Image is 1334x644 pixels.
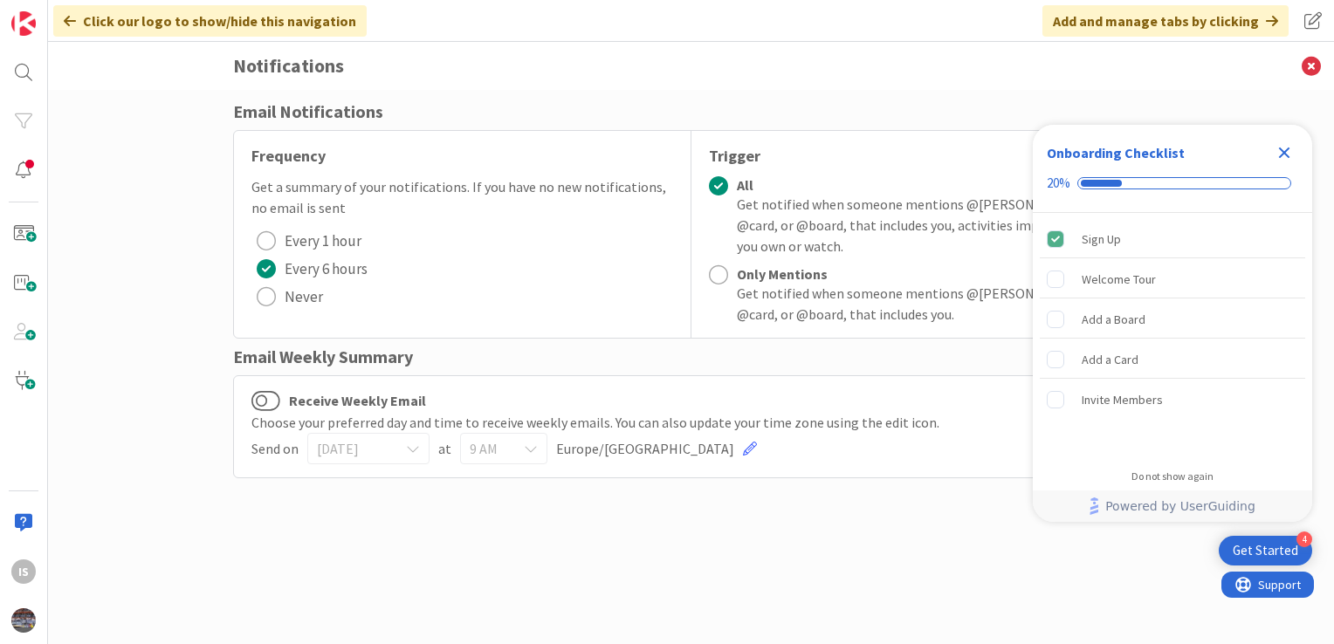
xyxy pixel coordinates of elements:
div: Choose your preferred day and time to receive weekly emails. You can also update your time zone u... [251,412,1131,433]
div: Get Started [1233,542,1298,559]
h3: Notifications [233,42,1150,90]
span: 9 AM [470,436,508,461]
div: Only Mentions [737,265,1131,283]
div: Email Notifications [233,99,1150,125]
span: at [438,438,451,459]
div: Onboarding Checklist [1047,142,1185,163]
div: Add a Board [1082,309,1145,330]
div: Is [11,559,36,584]
span: Europe/[GEOGRAPHIC_DATA] [556,438,734,459]
span: Send on [251,438,299,459]
img: avatar [11,608,36,633]
button: Every 1 hour [251,227,367,255]
div: 20% [1047,175,1070,191]
div: Sign Up is complete. [1040,220,1305,258]
div: Frequency [251,144,673,168]
a: Powered by UserGuiding [1042,490,1303,522]
div: Add a Card [1082,349,1138,370]
span: [DATE] [317,436,390,461]
div: Email Weekly Summary [233,344,1150,370]
div: Get notified when someone mentions @[PERSON_NAME] s, @card, or @board, that includes you, activit... [737,194,1131,257]
span: Every 1 hour [285,228,361,254]
span: Every 6 hours [285,256,368,282]
label: Receive Weekly Email [251,389,426,412]
div: Welcome Tour [1082,269,1156,290]
div: Add and manage tabs by clicking [1042,5,1289,37]
div: All [737,176,1131,194]
button: Receive Weekly Email [251,389,280,412]
div: Open Get Started checklist, remaining modules: 4 [1219,536,1312,565]
div: Invite Members is incomplete. [1040,380,1305,419]
div: Sign Up [1082,229,1121,250]
div: Trigger [709,144,1131,168]
span: Support [37,3,79,24]
div: Checklist items [1033,213,1312,458]
img: Visit kanbanzone.com [11,11,36,36]
button: Every 6 hours [251,255,373,283]
div: Do not show again [1131,469,1214,483]
div: Close Checklist [1270,139,1298,167]
button: Never [251,283,328,311]
div: Checklist progress: 20% [1047,175,1298,191]
div: Invite Members [1082,389,1163,410]
span: Never [285,284,323,310]
div: Get a summary of your notifications. If you have no new notifications, no email is sent [251,176,673,218]
div: Welcome Tour is incomplete. [1040,260,1305,298]
div: 4 [1296,531,1312,547]
div: Add a Board is incomplete. [1040,300,1305,339]
div: Click our logo to show/hide this navigation [53,5,367,37]
span: Powered by UserGuiding [1105,496,1255,517]
div: Footer [1033,490,1312,522]
div: Get notified when someone mentions @[PERSON_NAME] s, @card, or @board, that includes you. [737,283,1131,325]
div: Add a Card is incomplete. [1040,340,1305,379]
div: Checklist Container [1033,125,1312,522]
